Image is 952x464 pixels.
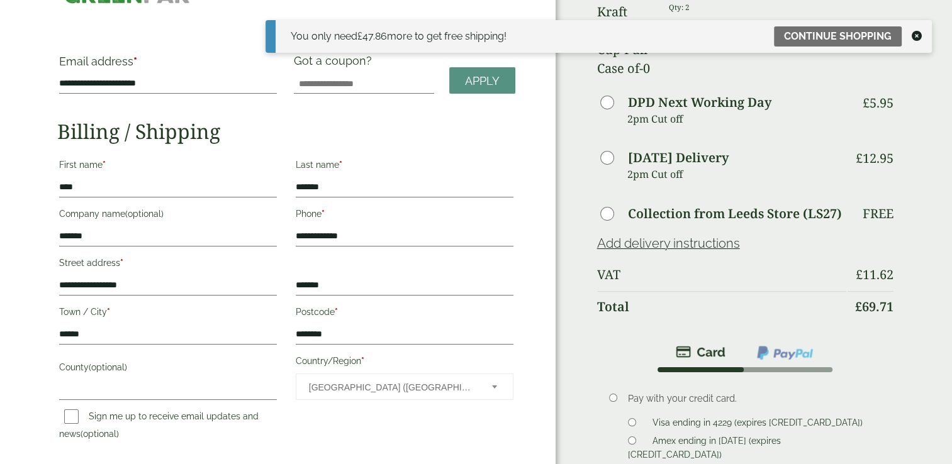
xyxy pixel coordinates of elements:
bdi: 69.71 [855,298,893,315]
th: Total [597,291,847,322]
span: (optional) [89,362,127,372]
abbr: required [339,160,342,170]
label: First name [59,156,277,177]
span: £ [856,266,863,283]
div: You only need more to get free shipping! [291,29,507,44]
bdi: 12.95 [856,150,893,167]
abbr: required [133,55,137,68]
label: Street address [59,254,277,275]
label: Last name [296,156,513,177]
input: Sign me up to receive email updates and news(optional) [64,409,79,424]
bdi: 11.62 [856,266,893,283]
span: 47.86 [357,30,387,42]
abbr: required [322,209,325,219]
span: Apply [465,74,500,88]
p: 2pm Cut off [627,165,847,184]
label: [DATE] Delivery [628,152,729,164]
span: £ [856,150,863,167]
abbr: required [107,307,110,317]
label: Country/Region [296,352,513,373]
abbr: required [103,160,106,170]
h2: Billing / Shipping [57,119,515,143]
abbr: required [361,356,364,366]
p: 2pm Cut off [627,109,847,128]
a: Continue shopping [774,26,902,47]
span: (optional) [81,429,119,439]
span: (optional) [125,209,164,219]
label: Email address [59,56,277,74]
label: DPD Next Working Day [628,96,771,109]
label: Company name [59,205,277,226]
span: Country/Region [296,373,513,400]
a: Add delivery instructions [597,236,740,251]
label: Amex ending in [DATE] (expires [CREDIT_CARD_DATA]) [628,436,780,463]
p: Pay with your credit card. [628,392,875,406]
label: Visa ending in 4229 (expires [CREDIT_CARD_DATA]) [647,417,868,431]
label: Town / City [59,303,277,324]
label: Postcode [296,303,513,324]
label: County [59,358,277,380]
span: £ [863,94,870,111]
abbr: required [120,258,123,268]
a: Apply [449,67,515,94]
span: United Kingdom (UK) [309,374,475,400]
th: VAT [597,260,847,290]
small: Qty: 2 [669,3,690,12]
abbr: required [335,307,338,317]
img: ppcp-gateway.png [756,345,814,361]
label: Collection from Leeds Store (LS27) [628,207,842,220]
p: Free [863,206,893,221]
span: £ [855,298,862,315]
label: Sign me up to receive email updates and news [59,411,259,443]
span: £ [357,30,362,42]
label: Got a coupon? [294,54,377,74]
bdi: 5.95 [863,94,893,111]
img: stripe.png [676,345,725,360]
label: Phone [296,205,513,226]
